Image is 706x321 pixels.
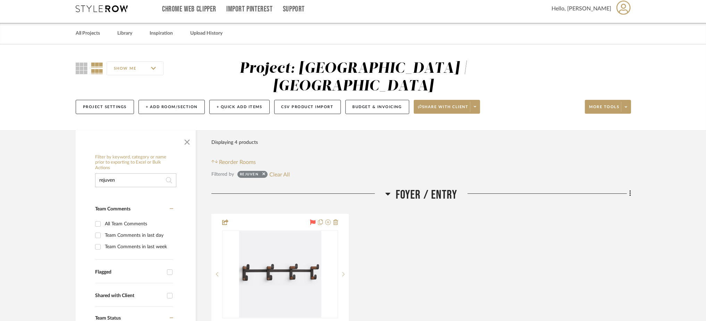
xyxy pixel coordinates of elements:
button: + Add Room/Section [138,100,205,114]
button: Budget & Invoicing [345,100,409,114]
button: CSV Product Import [274,100,341,114]
div: All Team Comments [105,218,171,229]
span: Team Comments [95,207,131,211]
div: rejuven [240,172,259,179]
div: Filtered by [211,171,234,178]
a: Support [283,6,305,12]
h6: Filter by keyword, category or name prior to exporting to Excel or Bulk Actions [95,155,176,171]
button: Close [180,134,194,148]
div: Displaying 4 products [211,136,258,149]
div: Project: [GEOGRAPHIC_DATA] | [GEOGRAPHIC_DATA] [239,61,468,94]
img: Coat Rack [239,231,321,318]
span: Share with client [418,104,469,115]
span: Hello, [PERSON_NAME] [552,5,611,13]
span: More tools [589,104,619,115]
input: Search within 4 results [95,173,176,187]
button: Project Settings [76,100,134,114]
a: Chrome Web Clipper [162,6,216,12]
div: Flagged [95,269,163,275]
div: 0 [222,231,338,318]
button: Clear All [269,170,290,179]
button: Share with client [414,100,480,114]
a: Import Pinterest [226,6,273,12]
div: Shared with Client [95,293,163,299]
a: All Projects [76,29,100,38]
span: Reorder Rooms [219,158,256,166]
button: More tools [585,100,631,114]
button: + Quick Add Items [209,100,270,114]
span: Foyer / Entry [396,188,457,202]
div: Team Comments in last day [105,230,171,241]
a: Upload History [190,29,222,38]
span: Team Status [95,316,121,321]
button: Reorder Rooms [211,158,256,166]
a: Library [117,29,132,38]
a: Inspiration [150,29,173,38]
div: Team Comments in last week [105,241,171,252]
